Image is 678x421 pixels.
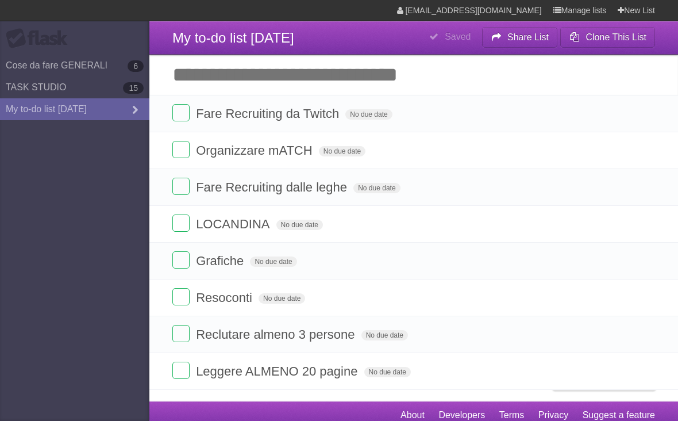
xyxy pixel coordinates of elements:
[250,257,296,267] span: No due date
[196,327,357,342] span: Reclutare almeno 3 persone
[172,251,190,269] label: Done
[353,183,400,193] span: No due date
[196,290,255,305] span: Resoconti
[172,178,190,195] label: Done
[276,220,323,230] span: No due date
[445,32,471,41] b: Saved
[585,32,646,42] b: Clone This List
[172,215,190,232] label: Done
[507,32,549,42] b: Share List
[172,325,190,342] label: Done
[123,82,144,94] b: 15
[196,143,315,158] span: Organizzare mATCH
[196,180,350,194] span: Fare Recruiting dalle leghe
[196,106,342,121] span: Fare Recruiting da Twitch
[560,27,655,48] button: Clone This List
[196,217,272,231] span: LOCANDINA
[364,367,411,377] span: No due date
[172,362,190,379] label: Done
[319,146,365,156] span: No due date
[172,141,190,158] label: Done
[172,288,190,305] label: Done
[482,27,558,48] button: Share List
[196,254,246,268] span: Grafiche
[6,28,75,49] div: Flask
[259,293,305,304] span: No due date
[361,330,408,340] span: No due date
[196,364,360,378] span: Leggere ALMENO 20 pagine
[172,30,294,45] span: My to-do list [DATE]
[345,109,392,120] span: No due date
[128,60,144,72] b: 6
[172,104,190,121] label: Done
